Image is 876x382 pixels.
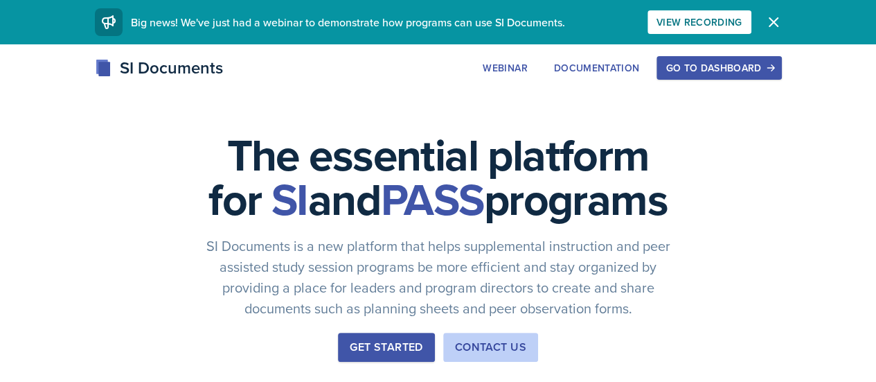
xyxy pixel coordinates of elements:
[554,62,640,73] div: Documentation
[656,56,781,80] button: Go to Dashboard
[474,56,536,80] button: Webinar
[443,333,538,362] button: Contact Us
[338,333,434,362] button: Get Started
[665,62,772,73] div: Go to Dashboard
[483,62,527,73] div: Webinar
[647,10,751,34] button: View Recording
[455,339,526,356] div: Contact Us
[545,56,649,80] button: Documentation
[95,55,223,80] div: SI Documents
[131,15,565,30] span: Big news! We've just had a webinar to demonstrate how programs can use SI Documents.
[656,17,742,28] div: View Recording
[350,339,422,356] div: Get Started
